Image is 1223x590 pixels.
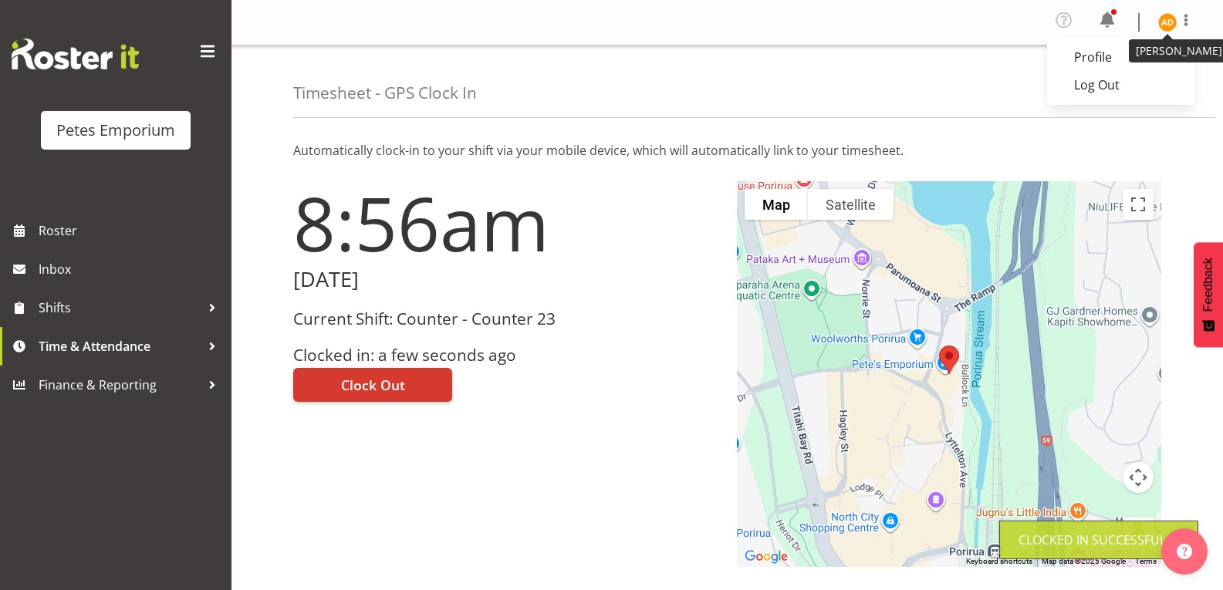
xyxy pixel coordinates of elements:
div: Clocked in Successfully [1019,531,1179,549]
img: Rosterit website logo [12,39,139,69]
img: help-xxl-2.png [1177,544,1192,559]
a: Open this area in Google Maps (opens a new window) [741,547,792,567]
span: Finance & Reporting [39,373,201,396]
span: Shifts [39,296,201,319]
button: Drag Pegman onto the map to open Street View [1123,518,1154,548]
button: Map camera controls [1123,462,1154,493]
h4: Timesheet - GPS Clock In [293,84,477,102]
button: Clock Out [293,368,452,402]
span: Time & Attendance [39,335,201,358]
button: Keyboard shortcuts [966,556,1032,567]
a: Log Out [1047,71,1195,99]
span: Roster [39,219,224,242]
a: Profile [1047,43,1195,71]
span: Map data ©2025 Google [1042,557,1126,565]
h2: [DATE] [293,268,718,292]
h3: Clocked in: a few seconds ago [293,346,718,364]
a: Terms (opens in new tab) [1135,557,1157,565]
button: Show satellite imagery [808,189,894,220]
img: Google [741,547,792,567]
span: Feedback [1201,258,1215,312]
h1: 8:56am [293,181,718,265]
span: Clock Out [341,375,405,395]
button: Feedback - Show survey [1194,242,1223,347]
img: amelia-denz7002.jpg [1158,13,1177,32]
button: Toggle fullscreen view [1123,189,1154,220]
button: Show street map [745,189,808,220]
p: Automatically clock-in to your shift via your mobile device, which will automatically link to you... [293,141,1161,160]
div: Petes Emporium [56,119,175,142]
h3: Current Shift: Counter - Counter 23 [293,310,718,328]
span: Inbox [39,258,224,281]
